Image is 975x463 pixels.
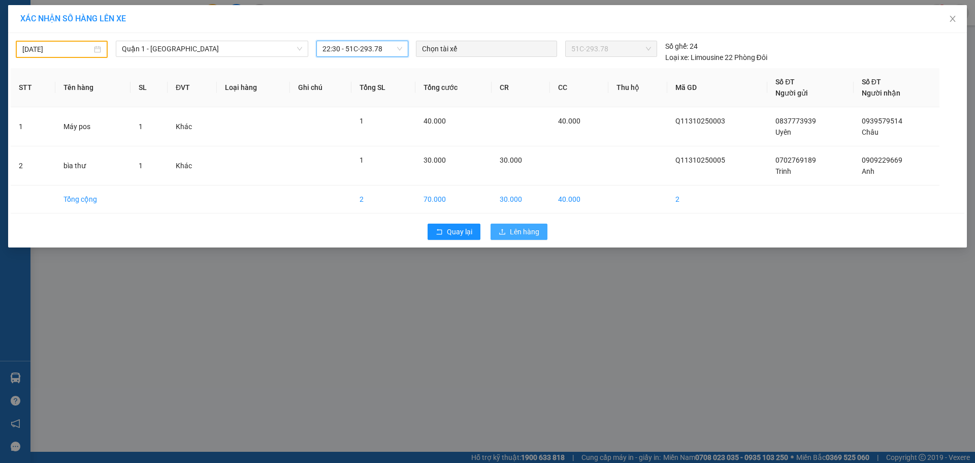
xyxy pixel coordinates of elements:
span: 40.000 [424,117,446,125]
th: Tên hàng [55,68,131,107]
span: Lên hàng [510,226,539,237]
th: Thu hộ [608,68,668,107]
span: Châu [862,128,879,136]
span: 22:30 - 51C-293.78 [322,41,402,56]
span: 30.000 [500,156,522,164]
span: 1 [360,117,364,125]
span: 0939579514 [862,117,902,125]
th: CR [492,68,550,107]
span: 30.000 [424,156,446,164]
th: Tổng cước [415,68,492,107]
span: Loại xe: [665,52,689,63]
th: SL [131,68,168,107]
span: down [297,46,303,52]
button: rollbackQuay lại [428,224,480,240]
span: Q11310250003 [675,117,725,125]
td: 30.000 [492,186,550,213]
span: Số ĐT [775,78,795,86]
th: Ghi chú [290,68,351,107]
span: Số ghế: [665,41,688,52]
td: Tổng cộng [55,186,131,213]
span: Anh [862,167,874,175]
td: 1 [11,107,55,146]
td: 40.000 [550,186,608,213]
span: 1 [360,156,364,164]
td: Máy pos [55,107,131,146]
th: Loại hàng [217,68,290,107]
td: 2 [351,186,415,213]
span: upload [499,228,506,236]
span: rollback [436,228,443,236]
td: Khác [168,107,217,146]
span: 1 [139,122,143,131]
td: Khác [168,146,217,186]
span: 51C-293.78 [571,41,651,56]
span: 1 [139,162,143,170]
span: Uyên [775,128,791,136]
span: close [949,15,957,23]
th: Mã GD [667,68,767,107]
th: Tổng SL [351,68,415,107]
span: Trinh [775,167,791,175]
span: 0702769189 [775,156,816,164]
span: XÁC NHẬN SỐ HÀNG LÊN XE [20,14,126,23]
button: Close [938,5,967,34]
span: Người gửi [775,89,808,97]
th: CC [550,68,608,107]
th: STT [11,68,55,107]
td: 2 [667,186,767,213]
span: 0909229669 [862,156,902,164]
span: Quay lại [447,226,472,237]
div: 24 [665,41,698,52]
span: Q11310250005 [675,156,725,164]
td: bìa thư [55,146,131,186]
span: Quận 1 - Nha Trang [122,41,302,56]
div: Limousine 22 Phòng Đôi [665,52,767,63]
span: 40.000 [558,117,580,125]
input: 13/10/2025 [22,44,92,55]
span: Số ĐT [862,78,881,86]
td: 2 [11,146,55,186]
span: Người nhận [862,89,900,97]
td: 70.000 [415,186,492,213]
button: uploadLên hàng [491,224,547,240]
th: ĐVT [168,68,217,107]
span: 0837773939 [775,117,816,125]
